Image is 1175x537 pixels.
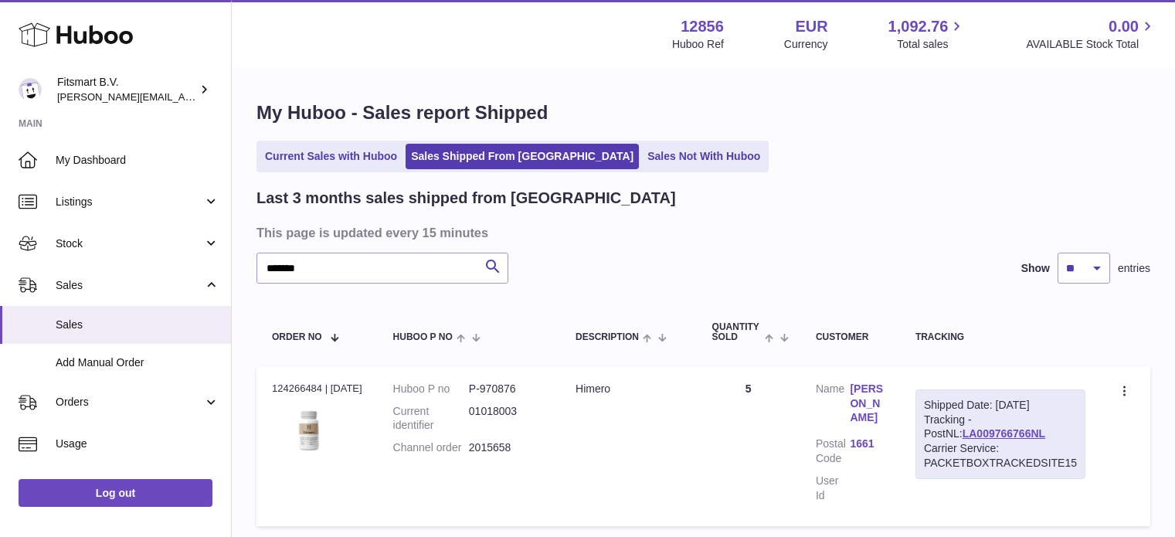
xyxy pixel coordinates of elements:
a: 1661 [850,437,884,451]
span: Quantity Sold [712,322,761,342]
dt: Postal Code [816,437,850,466]
h3: This page is updated every 15 minutes [256,224,1146,241]
span: 1,092.76 [888,16,949,37]
span: Huboo P no [393,332,453,342]
img: 128561711358723.png [272,400,349,457]
span: AVAILABLE Stock Total [1026,37,1156,52]
a: Sales Shipped From [GEOGRAPHIC_DATA] [406,144,639,169]
dt: Channel order [393,440,469,455]
span: Sales [56,318,219,332]
a: Log out [19,479,212,507]
div: Shipped Date: [DATE] [924,398,1077,413]
span: Add Manual Order [56,355,219,370]
div: Fitsmart B.V. [57,75,196,104]
strong: EUR [795,16,827,37]
dt: Current identifier [393,404,469,433]
span: Order No [272,332,322,342]
label: Show [1021,261,1050,276]
span: Description [576,332,639,342]
span: 0.00 [1109,16,1139,37]
span: Sales [56,278,203,293]
img: jonathan@leaderoo.com [19,78,42,101]
a: 0.00 AVAILABLE Stock Total [1026,16,1156,52]
a: LA009766766NL [963,427,1045,440]
div: Himero [576,382,681,396]
span: Usage [56,437,219,451]
span: Orders [56,395,203,410]
div: 124266484 | [DATE] [272,382,362,396]
h1: My Huboo - Sales report Shipped [256,100,1150,125]
td: 5 [697,366,800,526]
dd: 2015658 [469,440,545,455]
dt: User Id [816,474,850,503]
a: Sales Not With Huboo [642,144,766,169]
span: [PERSON_NAME][EMAIL_ADDRESS][DOMAIN_NAME] [57,90,310,103]
div: Currency [784,37,828,52]
div: Carrier Service: PACKETBOXTRACKEDSITE15 [924,441,1077,471]
span: My Dashboard [56,153,219,168]
span: Listings [56,195,203,209]
a: Current Sales with Huboo [260,144,402,169]
div: Tracking - PostNL: [915,389,1085,479]
span: entries [1118,261,1150,276]
a: 1,092.76 Total sales [888,16,966,52]
div: Tracking [915,332,1085,342]
dt: Huboo P no [393,382,469,396]
div: Huboo Ref [672,37,724,52]
a: [PERSON_NAME] [850,382,884,426]
div: Customer [816,332,885,342]
dt: Name [816,382,850,430]
span: Stock [56,236,203,251]
span: Total sales [897,37,966,52]
h2: Last 3 months sales shipped from [GEOGRAPHIC_DATA] [256,188,676,209]
dd: P-970876 [469,382,545,396]
dd: 01018003 [469,404,545,433]
strong: 12856 [681,16,724,37]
